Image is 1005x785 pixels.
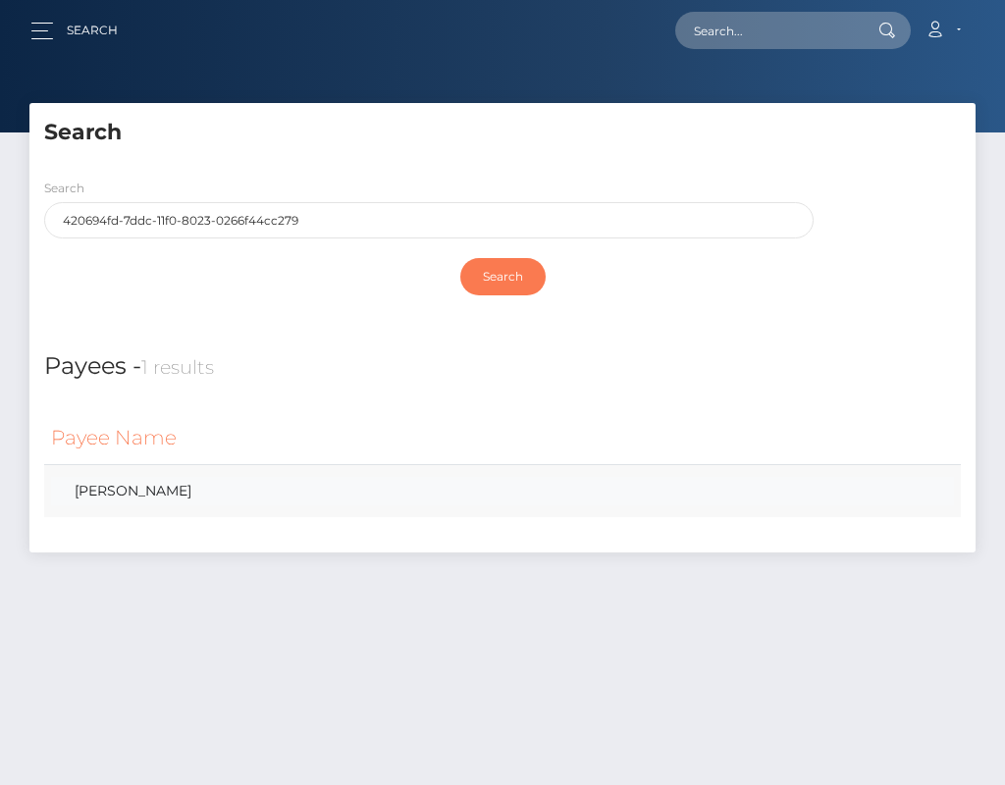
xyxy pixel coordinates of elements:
[141,355,214,379] small: 1 results
[67,10,118,51] a: Search
[44,180,84,197] label: Search
[460,258,546,295] input: Search
[44,411,961,465] th: Payee Name
[44,118,961,148] h5: Search
[44,202,814,238] input: Enter search term
[675,12,860,49] input: Search...
[44,349,961,385] h4: Payees -
[51,477,954,505] a: [PERSON_NAME]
